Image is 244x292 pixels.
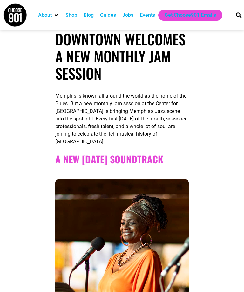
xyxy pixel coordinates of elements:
a: About [38,11,52,19]
a: Guides [100,11,116,19]
span: Memphis is known all around the world as the home of the Blues. But a new monthly jam session at ... [55,93,188,145]
nav: Main nav [35,10,227,21]
div: Search [233,10,244,20]
div: About [35,10,62,21]
strong: A New [DATE] Soundtrack [55,152,163,166]
a: Events [140,11,155,19]
a: Blog [84,11,94,19]
a: Shop [65,11,77,19]
h1: All That Jazz: Downtown Welcomes a New Monthly Jam Session [55,13,189,82]
a: Jobs [122,11,133,19]
a: Get Choose901 Emails [165,11,216,19]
